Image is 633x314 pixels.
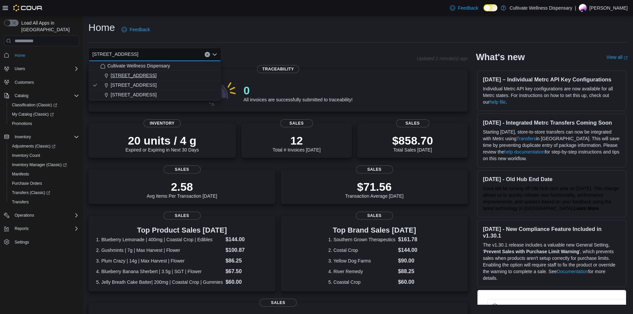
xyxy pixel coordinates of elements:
a: Inventory Manager (Classic) [7,160,82,169]
dt: 1. Southern Grown Therapeutics [328,236,395,243]
dt: 5. Jelly Breath Cake Batter| 200mg | Coastal Crop | Gummies [96,279,223,285]
span: Catalog [15,93,28,98]
span: Settings [12,238,79,246]
span: Home [15,53,25,58]
button: Reports [12,225,31,233]
dt: 2. Costal Crop [328,247,395,254]
button: [STREET_ADDRESS] [88,80,221,90]
a: Inventory Manager (Classic) [9,161,69,169]
button: Clear input [205,52,210,57]
span: Operations [15,213,34,218]
svg: External link [624,56,628,60]
dt: 4. River Remedy [328,268,395,275]
dt: 4. Blueberry Banana Sherbert | 3.5g | SGT | Flower [96,268,223,275]
p: 2.58 [147,180,217,193]
a: help file [489,99,505,105]
button: Close list of options [212,52,217,57]
span: Traceability [257,65,299,73]
span: Reports [12,225,79,233]
div: John Robinson [579,4,587,12]
dt: 2. Gushmints | 7g | Max Harvest | Flower [96,247,223,254]
span: Inventory [15,134,31,140]
span: Sales [356,165,393,173]
a: Home [12,52,28,59]
div: Choose from the following options [88,61,221,100]
button: Inventory [12,133,34,141]
a: Learn More [574,206,599,211]
span: [STREET_ADDRESS] [111,91,157,98]
p: [PERSON_NAME] [589,4,628,12]
nav: Complex example [4,48,79,264]
p: $71.56 [345,180,404,193]
button: Promotions [7,119,82,128]
h3: [DATE] – Individual Metrc API Key Configurations [483,76,621,83]
span: Sales [396,119,429,127]
a: Feedback [119,23,153,36]
span: Manifests [12,171,29,177]
a: Transfers (Classic) [7,188,82,197]
h3: Top Brand Sales [DATE] [328,226,420,234]
span: Catalog [12,92,79,100]
span: Transfers (Classic) [12,190,50,195]
a: Manifests [9,170,32,178]
span: Reports [15,226,29,231]
span: Transfers [12,199,29,205]
a: Transfers [9,198,31,206]
span: Customers [15,80,34,85]
p: Starting [DATE], store-to-store transfers can now be integrated with Metrc using in [GEOGRAPHIC_D... [483,129,621,162]
span: Users [12,65,79,73]
span: Customers [12,78,79,86]
div: All invoices are successfully submitted to traceability! [244,84,353,102]
button: Manifests [7,169,82,179]
p: Updated 1 minute(s) ago [417,56,468,61]
span: Feedback [130,26,150,33]
span: [STREET_ADDRESS] [111,82,157,88]
a: Documentation [557,269,588,274]
button: Users [1,64,82,73]
button: Users [12,65,28,73]
p: 12 [272,134,320,147]
span: Sales [280,119,313,127]
a: Purchase Orders [9,179,45,187]
dd: $60.00 [226,278,268,286]
button: Transfers [7,197,82,207]
h3: Top Product Sales [DATE] [96,226,267,234]
dd: $60.00 [398,278,420,286]
button: Purchase Orders [7,179,82,188]
span: Feedback [458,5,478,11]
strong: Prevent Sales with Purchase Limit Warning [484,249,579,254]
button: Inventory Count [7,151,82,160]
dd: $161.78 [398,236,420,244]
button: Operations [12,211,37,219]
span: Purchase Orders [12,181,42,186]
a: Feedback [447,1,481,15]
span: Inventory [144,119,181,127]
p: 20 units / 4 g [126,134,199,147]
dd: $88.25 [398,267,420,275]
dd: $90.00 [398,257,420,265]
div: Avg Items Per Transaction [DATE] [147,180,217,199]
h3: [DATE] - New Compliance Feature Included in v1.30.1 [483,226,621,239]
button: Reports [1,224,82,233]
span: Purchase Orders [9,179,79,187]
span: Inventory Manager (Classic) [12,162,67,167]
a: Transfers [516,136,536,141]
p: Cultivate Wellness Dispensary [509,4,572,12]
span: Cultivate Wellness Dispensary [107,62,170,69]
span: Inventory [12,133,79,141]
span: Promotions [12,121,32,126]
span: Load All Apps in [GEOGRAPHIC_DATA] [19,20,79,33]
p: | [575,4,576,12]
p: The v1.30.1 release includes a valuable new General Setting, ' ', which prevents sales when produ... [483,242,621,281]
span: Classification (Classic) [12,102,57,108]
h2: What's new [476,52,525,62]
button: Home [1,50,82,60]
a: Settings [12,238,32,246]
span: Sales [260,299,297,307]
dt: 5. Coastal Crop [328,279,395,285]
button: Catalog [1,91,82,100]
div: Total # Invoices [DATE] [272,134,320,153]
span: [STREET_ADDRESS] [111,72,157,79]
button: Customers [1,77,82,87]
